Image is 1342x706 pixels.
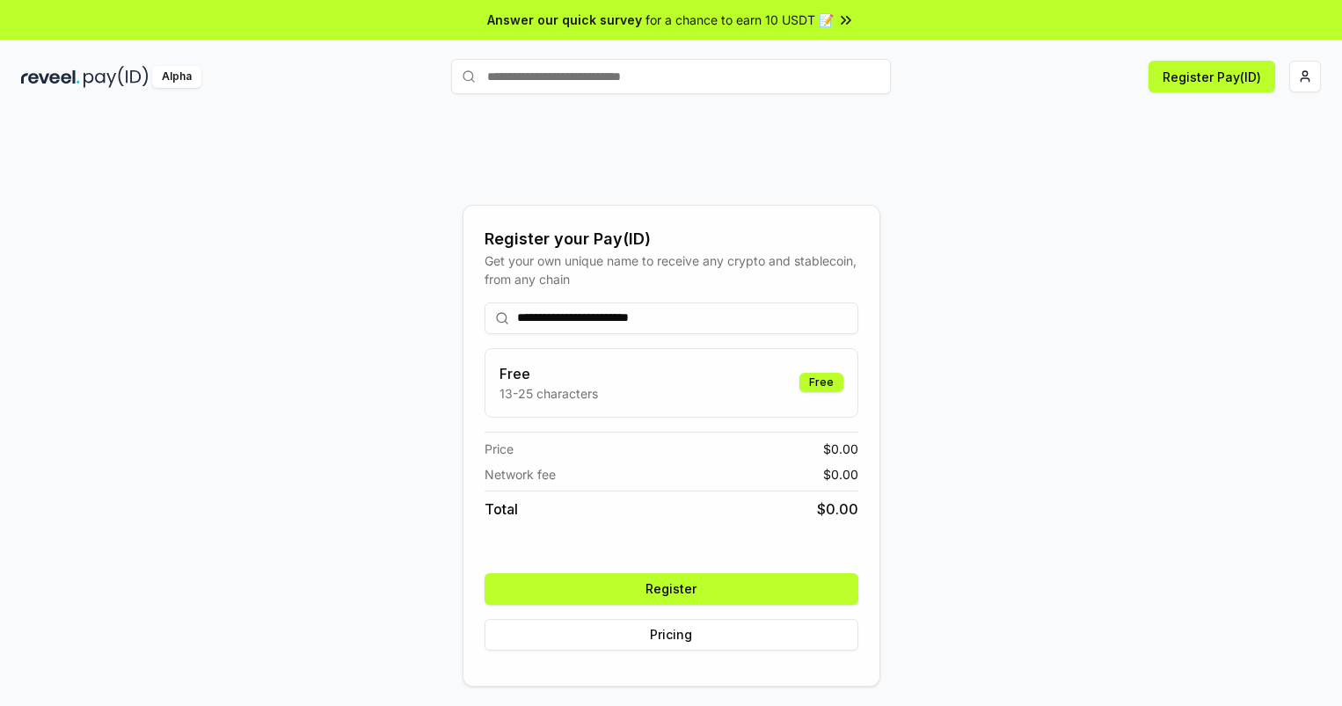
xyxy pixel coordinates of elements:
[799,373,843,392] div: Free
[1149,61,1275,92] button: Register Pay(ID)
[817,499,858,520] span: $ 0.00
[21,66,80,88] img: reveel_dark
[485,573,858,605] button: Register
[485,465,556,484] span: Network fee
[645,11,834,29] span: for a chance to earn 10 USDT 📝
[485,251,858,288] div: Get your own unique name to receive any crypto and stablecoin, from any chain
[84,66,149,88] img: pay_id
[500,363,598,384] h3: Free
[823,440,858,458] span: $ 0.00
[485,227,858,251] div: Register your Pay(ID)
[485,619,858,651] button: Pricing
[485,440,514,458] span: Price
[823,465,858,484] span: $ 0.00
[500,384,598,403] p: 13-25 characters
[487,11,642,29] span: Answer our quick survey
[152,66,201,88] div: Alpha
[485,499,518,520] span: Total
